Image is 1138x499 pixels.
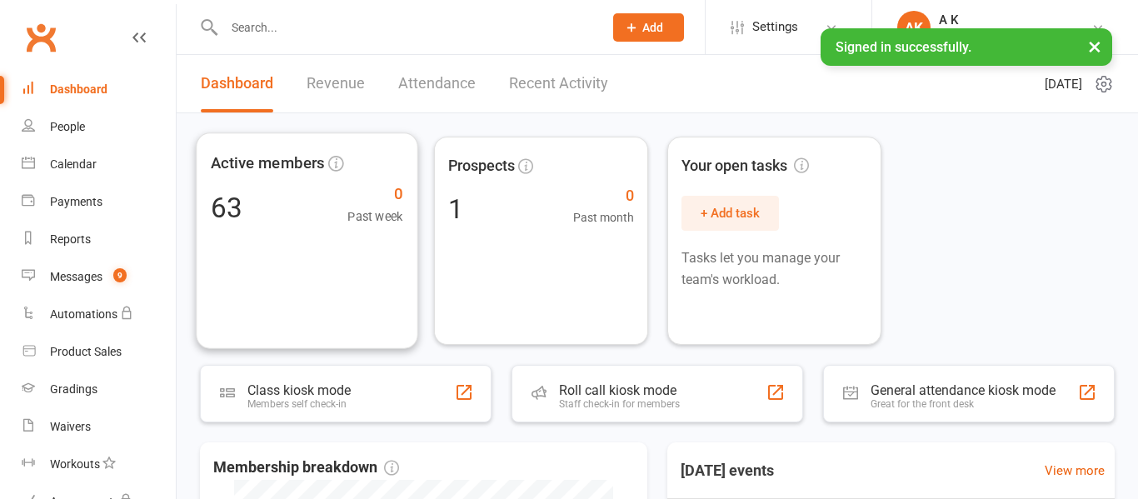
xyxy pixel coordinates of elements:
[559,398,680,410] div: Staff check-in for members
[447,154,514,178] span: Prospects
[871,398,1056,410] div: Great for the front desk
[50,420,91,433] div: Waivers
[1045,74,1082,94] span: [DATE]
[347,207,402,226] span: Past week
[398,55,476,112] a: Attendance
[50,195,102,208] div: Payments
[113,268,127,282] span: 9
[22,371,176,408] a: Gradings
[219,16,591,39] input: Search...
[22,71,176,108] a: Dashboard
[897,11,931,44] div: AK
[22,108,176,146] a: People
[447,196,462,222] div: 1
[681,154,809,178] span: Your open tasks
[22,146,176,183] a: Calendar
[50,457,100,471] div: Workouts
[939,27,1091,42] div: Dromana Grappling Academy
[22,446,176,483] a: Workouts
[509,55,608,112] a: Recent Activity
[1080,28,1110,64] button: ×
[20,17,62,58] a: Clubworx
[201,55,273,112] a: Dashboard
[247,382,351,398] div: Class kiosk mode
[22,258,176,296] a: Messages 9
[667,456,787,486] h3: [DATE] events
[50,120,85,133] div: People
[247,398,351,410] div: Members self check-in
[50,345,122,358] div: Product Sales
[572,208,633,227] span: Past month
[752,8,798,46] span: Settings
[1045,461,1105,481] a: View more
[211,194,242,222] div: 63
[642,21,663,34] span: Add
[50,307,117,321] div: Automations
[22,333,176,371] a: Product Sales
[939,12,1091,27] div: A K
[871,382,1056,398] div: General attendance kiosk mode
[50,82,107,96] div: Dashboard
[22,296,176,333] a: Automations
[681,196,779,231] button: + Add task
[22,408,176,446] a: Waivers
[613,13,684,42] button: Add
[50,270,102,283] div: Messages
[22,183,176,221] a: Payments
[50,382,97,396] div: Gradings
[681,247,867,290] p: Tasks let you manage your team's workload.
[211,151,325,176] span: Active members
[50,157,97,171] div: Calendar
[307,55,365,112] a: Revenue
[572,184,633,208] span: 0
[22,221,176,258] a: Reports
[213,456,399,480] span: Membership breakdown
[559,382,680,398] div: Roll call kiosk mode
[347,182,402,207] span: 0
[50,232,91,246] div: Reports
[836,39,971,55] span: Signed in successfully.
